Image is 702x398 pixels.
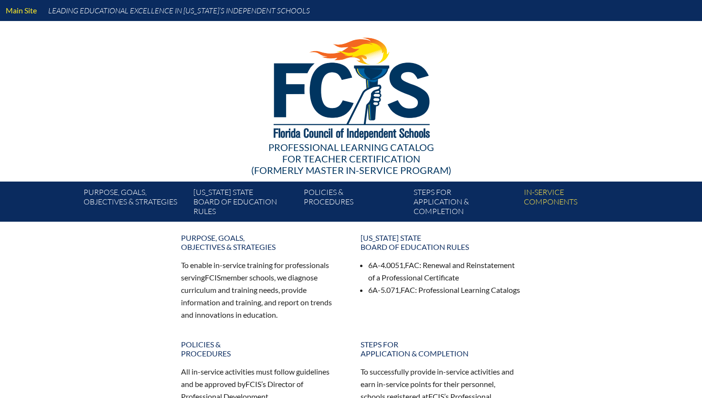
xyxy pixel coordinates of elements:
span: FCIS [205,273,221,282]
a: [US_STATE] StateBoard of Education rules [355,229,527,255]
a: [US_STATE] StateBoard of Education rules [190,185,299,222]
span: FCIS [245,379,261,388]
a: Purpose, goals,objectives & strategies [80,185,190,222]
a: Steps forapplication & completion [410,185,520,222]
p: To enable in-service training for professionals serving member schools, we diagnose curriculum an... [181,259,341,321]
li: 6A-5.071, : Professional Learning Catalogs [368,284,521,296]
a: Policies &Procedures [300,185,410,222]
span: FAC [401,285,415,294]
a: Steps forapplication & completion [355,336,527,362]
a: In-servicecomponents [520,185,630,222]
span: FAC [405,260,419,269]
a: Policies &Procedures [175,336,347,362]
span: for Teacher Certification [282,153,420,164]
img: FCISlogo221.eps [253,21,450,151]
a: Purpose, goals,objectives & strategies [175,229,347,255]
li: 6A-4.0051, : Renewal and Reinstatement of a Professional Certificate [368,259,521,284]
div: Professional Learning Catalog (formerly Master In-service Program) [76,141,626,176]
a: Main Site [2,4,41,17]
